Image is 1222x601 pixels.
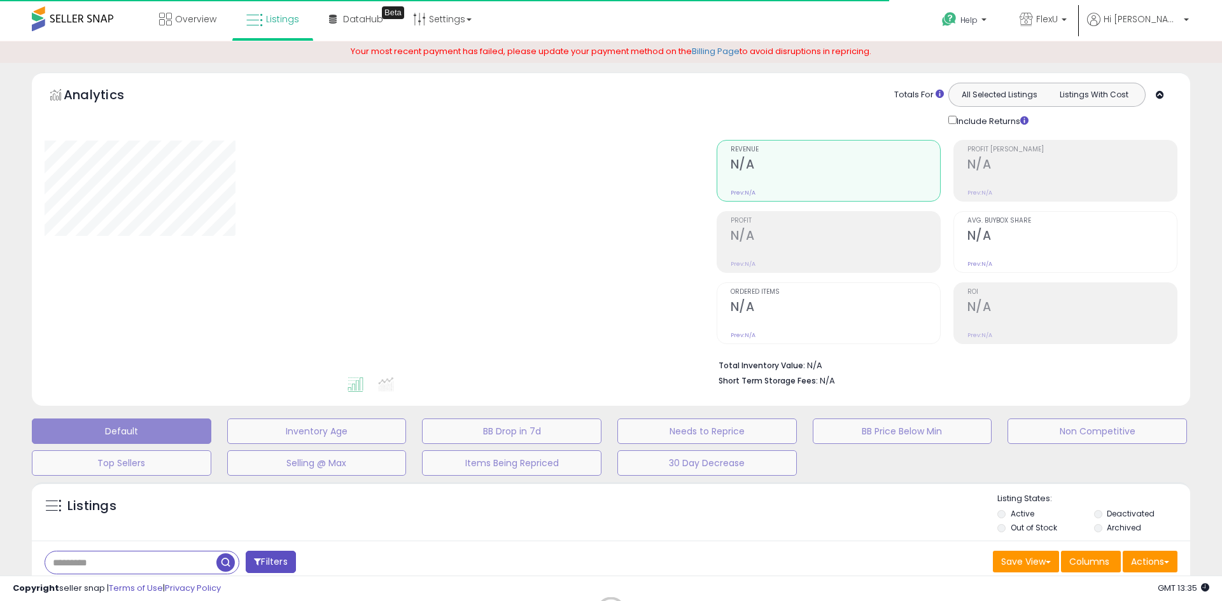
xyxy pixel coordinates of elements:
h2: N/A [967,300,1177,317]
button: Listings With Cost [1046,86,1141,103]
a: Hi [PERSON_NAME] [1087,13,1189,41]
button: Top Sellers [32,450,211,476]
button: Selling @ Max [227,450,407,476]
small: Prev: N/A [731,331,755,339]
a: Billing Page [692,45,740,57]
div: Tooltip anchor [382,6,404,19]
small: Prev: N/A [967,331,992,339]
a: Help [932,2,999,41]
b: Short Term Storage Fees: [719,375,818,386]
button: Items Being Repriced [422,450,601,476]
span: Your most recent payment has failed, please update your payment method on the to avoid disruption... [351,45,871,57]
button: BB Price Below Min [813,418,992,444]
button: Needs to Reprice [617,418,797,444]
span: Avg. Buybox Share [967,218,1177,225]
button: All Selected Listings [952,86,1047,103]
button: Default [32,418,211,444]
span: N/A [820,375,835,387]
span: Overview [175,13,216,25]
button: 30 Day Decrease [617,450,797,476]
small: Prev: N/A [731,189,755,197]
h2: N/A [967,157,1177,174]
span: DataHub [343,13,383,25]
button: BB Drop in 7d [422,418,601,444]
span: Revenue [731,146,940,153]
button: Non Competitive [1008,418,1187,444]
span: Profit [PERSON_NAME] [967,146,1177,153]
i: Get Help [941,11,957,27]
small: Prev: N/A [731,260,755,268]
span: FlexU [1036,13,1058,25]
span: Hi [PERSON_NAME] [1104,13,1180,25]
h2: N/A [731,228,940,245]
span: Ordered Items [731,289,940,296]
span: Profit [731,218,940,225]
b: Total Inventory Value: [719,360,805,371]
h2: N/A [731,157,940,174]
div: seller snap | | [13,583,221,595]
h2: N/A [967,228,1177,245]
button: Inventory Age [227,418,407,444]
small: Prev: N/A [967,189,992,197]
h5: Analytics [64,86,149,107]
span: Listings [266,13,299,25]
small: Prev: N/A [967,260,992,268]
span: ROI [967,289,1177,296]
strong: Copyright [13,582,59,594]
div: Include Returns [939,113,1044,128]
div: Totals For [894,89,944,101]
h2: N/A [731,300,940,317]
span: Help [960,15,978,25]
li: N/A [719,357,1168,372]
